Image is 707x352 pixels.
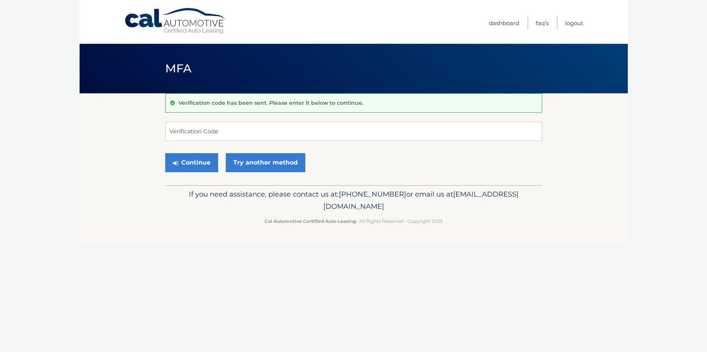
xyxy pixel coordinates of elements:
button: Continue [165,153,218,172]
a: Try another method [226,153,305,172]
p: - All Rights Reserved - Copyright 2025 [170,217,537,225]
span: [PHONE_NUMBER] [339,190,406,198]
a: Logout [565,17,583,29]
p: Verification code has been sent. Please enter it below to continue. [179,99,363,106]
span: MFA [165,61,192,75]
a: Cal Automotive [124,8,227,35]
span: [EMAIL_ADDRESS][DOMAIN_NAME] [323,190,519,211]
a: Dashboard [489,17,519,29]
input: Verification Code [165,122,542,141]
p: If you need assistance, please contact us at: or email us at [170,188,537,213]
a: FAQ's [536,17,549,29]
strong: Cal Automotive Certified Auto Leasing [265,218,356,224]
